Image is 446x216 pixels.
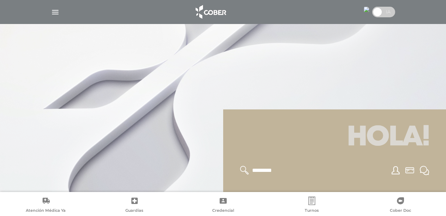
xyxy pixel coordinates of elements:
[26,208,66,214] span: Atención Médica Ya
[90,197,179,215] a: Guardias
[390,208,411,214] span: Cober Doc
[125,208,143,214] span: Guardias
[192,4,229,20] img: logo_cober_home-white.png
[232,118,438,157] h1: Hola!
[1,197,90,215] a: Atención Médica Ya
[364,7,369,12] img: 778
[179,197,267,215] a: Credencial
[267,197,356,215] a: Turnos
[51,8,60,17] img: Cober_menu-lines-white.svg
[305,208,319,214] span: Turnos
[212,208,234,214] span: Credencial
[356,197,445,215] a: Cober Doc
